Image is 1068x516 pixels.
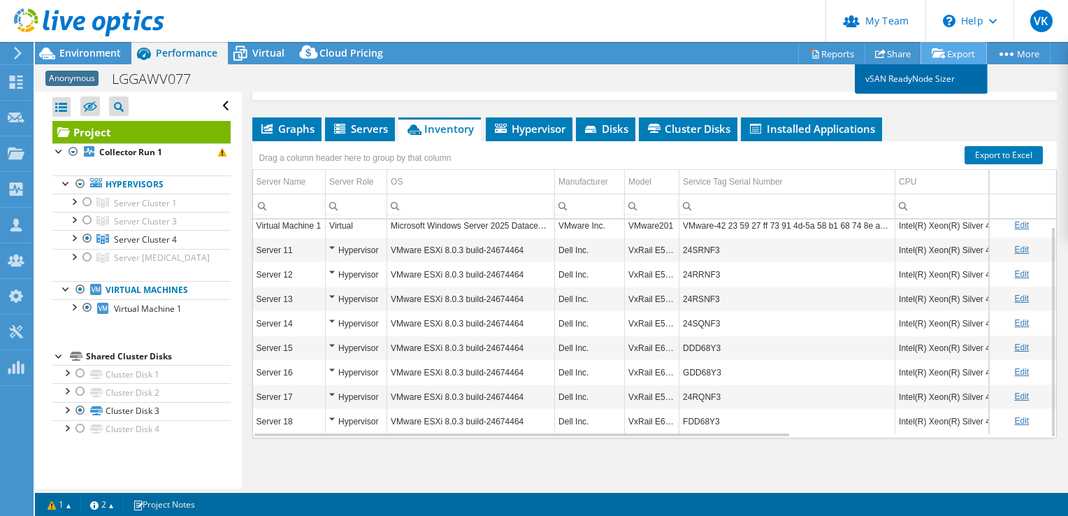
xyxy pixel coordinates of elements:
div: Hypervisor [329,266,383,282]
td: Service Tag Serial Number Column [679,170,895,194]
td: Column Server Role, Value Hypervisor [326,360,387,385]
td: Column Service Tag Serial Number, Value VMware-42 23 59 27 ff 73 91 4d-5a 58 b1 68 74 8e aa 8f [679,213,895,238]
div: Data grid [252,141,1057,438]
a: Server Cluster 1 [52,194,231,212]
td: Column Service Tag Serial Number, Value 24RSNF3 [679,287,895,311]
a: Edit [1014,392,1029,401]
a: Reports [798,43,865,64]
div: Hypervisor [329,388,383,405]
td: Column OS, Value VMware ESXi 8.0.3 build-24674464 [387,336,555,360]
td: OS Column [387,170,555,194]
a: 1 [38,496,81,513]
td: Column Model, Value VxRail E660F [625,360,679,385]
div: OS [391,173,403,190]
span: Graphs [259,122,315,136]
td: Column Model, Value VxRail E560F [625,385,679,409]
td: Column OS, Filter cell [387,194,555,218]
td: Column Server Name, Value Server 18 [253,409,326,433]
a: vSAN ReadyNode Sizer [855,64,988,94]
td: Column Server Role, Value Virtual [326,213,387,238]
td: Column Model, Value VxRail E660F [625,409,679,433]
td: Column Service Tag Serial Number, Value GDD68Y3 [679,360,895,385]
a: Edit [1014,269,1029,279]
span: Performance [156,46,217,59]
span: Server [MEDICAL_DATA] [114,252,210,264]
td: Column Manufacturer, Value Dell Inc. [555,311,625,336]
a: Cluster Disk 3 [52,402,231,420]
td: Column Server Role, Value Hypervisor [326,287,387,311]
td: Column Server Name, Value Server 15 [253,336,326,360]
a: More [986,43,1051,64]
td: Column Model, Value VxRail E560F [625,311,679,336]
div: Hypervisor [329,241,383,258]
td: Column Service Tag Serial Number, Value 24SQNF3 [679,311,895,336]
a: Project Notes [123,496,205,513]
td: Column Service Tag Serial Number, Value 24SRNF3 [679,238,895,262]
span: Virtual Machine 1 [114,303,182,315]
a: Cluster Disk 1 [52,365,231,383]
td: Manufacturer Column [555,170,625,194]
div: Model [628,173,651,190]
a: Export [921,43,986,64]
td: Column Server Name, Value Server 11 [253,238,326,262]
div: Drag a column header here to group by that column [256,148,455,168]
td: Column OS, Value VMware ESXi 8.0.3 build-24674464 [387,262,555,287]
td: Column Server Role, Value Hypervisor [326,262,387,287]
div: CPU [899,173,916,190]
span: Virtual [252,46,284,59]
a: Edit [1014,416,1029,426]
a: Share [865,43,922,64]
td: Column Server Role, Value Hypervisor [326,385,387,409]
span: Disks [583,122,628,136]
td: Column Server Role, Value Hypervisor [326,311,387,336]
span: Server Cluster 3 [114,215,177,227]
td: Column Service Tag Serial Number, Filter cell [679,194,895,218]
td: Column Server Role, Value Hypervisor [326,336,387,360]
td: Column Server Name, Filter cell [253,194,326,218]
td: Column Server Name, Value Server 12 [253,262,326,287]
td: Column OS, Value VMware ESXi 8.0.3 build-24674464 [387,409,555,433]
td: Column Server Role, Filter cell [326,194,387,218]
a: Project [52,121,231,143]
a: Edit [1014,343,1029,352]
td: Column OS, Value VMware ESXi 8.0.3 build-24674464 [387,238,555,262]
a: Server Cluster 5 [52,249,231,267]
b: Collector Run 1 [99,146,162,158]
div: Hypervisor [329,290,383,307]
td: Column Manufacturer, Value Dell Inc. [555,409,625,433]
td: Column Manufacturer, Value Dell Inc. [555,287,625,311]
td: Column Service Tag Serial Number, Value 24RRNF3 [679,262,895,287]
div: Server Name [257,173,306,190]
td: Column Server Name, Value Server 16 [253,360,326,385]
div: Shared Cluster Disks [86,348,231,365]
a: 2 [80,496,124,513]
td: Column OS, Value VMware ESXi 8.0.3 build-24674464 [387,385,555,409]
td: Server Role Column [326,170,387,194]
td: Column Manufacturer, Value Dell Inc. [555,336,625,360]
a: Hypervisors [52,175,231,194]
div: Service Tag Serial Number [683,173,783,190]
td: Column Manufacturer, Filter cell [555,194,625,218]
span: Hypervisor [493,122,565,136]
h1: LGGAWV077 [106,71,212,87]
td: Column Service Tag Serial Number, Value DDD68Y3 [679,336,895,360]
td: Column OS, Value VMware ESXi 8.0.3 build-24674464 [387,311,555,336]
div: Hypervisor [329,364,383,380]
span: Environment [59,46,121,59]
td: Column Server Name, Value Server 13 [253,287,326,311]
td: Column Manufacturer, Value Dell Inc. [555,360,625,385]
span: Cloud Pricing [319,46,383,59]
a: Edit [1014,367,1029,377]
td: Column Model, Value VxRail E560F [625,262,679,287]
a: Server Cluster 4 [52,230,231,248]
span: Server Cluster 1 [114,197,177,209]
div: Server Role [329,173,373,190]
a: Virtual Machine 1 [52,299,231,317]
div: Hypervisor [329,315,383,331]
a: Edit [1014,318,1029,328]
span: VK [1030,10,1053,32]
td: Column Server Role, Value Hypervisor [326,409,387,433]
td: Column Model, Filter cell [625,194,679,218]
svg: \n [943,15,955,27]
a: Cluster Disk 2 [52,383,231,401]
